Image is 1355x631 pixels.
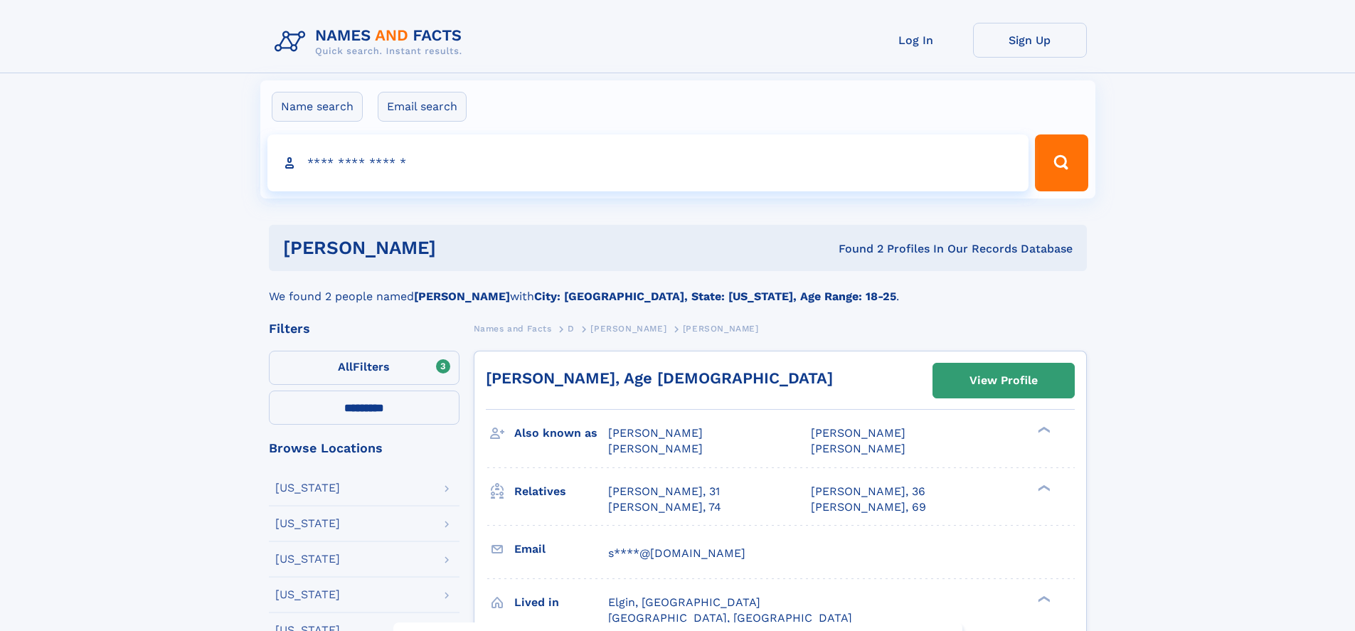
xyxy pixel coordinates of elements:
span: All [338,360,353,373]
a: [PERSON_NAME], 31 [608,484,720,499]
h3: Also known as [514,421,608,445]
input: search input [267,134,1029,191]
div: ❯ [1034,594,1051,603]
button: Search Button [1035,134,1088,191]
span: D [568,324,575,334]
a: [PERSON_NAME], 36 [811,484,925,499]
a: Names and Facts [474,319,552,337]
span: [PERSON_NAME] [811,426,905,440]
div: [US_STATE] [275,482,340,494]
a: [PERSON_NAME] [590,319,666,337]
a: Log In [859,23,973,58]
div: [US_STATE] [275,589,340,600]
img: Logo Names and Facts [269,23,474,61]
a: View Profile [933,364,1074,398]
a: D [568,319,575,337]
div: ❯ [1034,483,1051,492]
h3: Email [514,537,608,561]
h3: Lived in [514,590,608,615]
div: Filters [269,322,459,335]
label: Email search [378,92,467,122]
h1: [PERSON_NAME] [283,239,637,257]
a: [PERSON_NAME], 74 [608,499,721,515]
label: Filters [269,351,459,385]
div: Found 2 Profiles In Our Records Database [637,241,1073,257]
b: City: [GEOGRAPHIC_DATA], State: [US_STATE], Age Range: 18-25 [534,290,896,303]
span: [PERSON_NAME] [608,442,703,455]
span: [PERSON_NAME] [683,324,759,334]
div: ❯ [1034,425,1051,435]
span: [PERSON_NAME] [590,324,666,334]
div: Browse Locations [269,442,459,455]
div: [US_STATE] [275,553,340,565]
a: [PERSON_NAME], Age [DEMOGRAPHIC_DATA] [486,369,833,387]
a: Sign Up [973,23,1087,58]
span: [GEOGRAPHIC_DATA], [GEOGRAPHIC_DATA] [608,611,852,625]
div: We found 2 people named with . [269,271,1087,305]
span: [PERSON_NAME] [811,442,905,455]
div: [US_STATE] [275,518,340,529]
b: [PERSON_NAME] [414,290,510,303]
div: View Profile [969,364,1038,397]
span: [PERSON_NAME] [608,426,703,440]
span: Elgin, [GEOGRAPHIC_DATA] [608,595,760,609]
a: [PERSON_NAME], 69 [811,499,926,515]
h3: Relatives [514,479,608,504]
label: Name search [272,92,363,122]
